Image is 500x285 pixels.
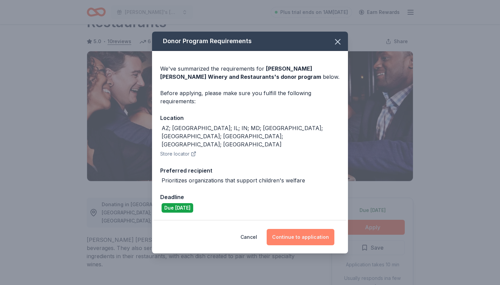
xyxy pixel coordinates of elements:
div: Donor Program Requirements [152,32,348,51]
button: Continue to application [267,229,334,245]
div: Deadline [160,193,340,201]
button: Cancel [240,229,257,245]
div: AZ; [GEOGRAPHIC_DATA]; IL; IN; MD; [GEOGRAPHIC_DATA]; [GEOGRAPHIC_DATA]; [GEOGRAPHIC_DATA]; [GEOG... [162,124,340,148]
button: Store locator [160,150,196,158]
div: Due [DATE] [162,203,193,213]
div: Location [160,113,340,122]
div: We've summarized the requirements for below. [160,65,340,81]
div: Before applying, please make sure you fulfill the following requirements: [160,89,340,105]
div: Preferred recipient [160,166,340,175]
div: Prioritizes organizations that support children's welfare [162,176,305,184]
